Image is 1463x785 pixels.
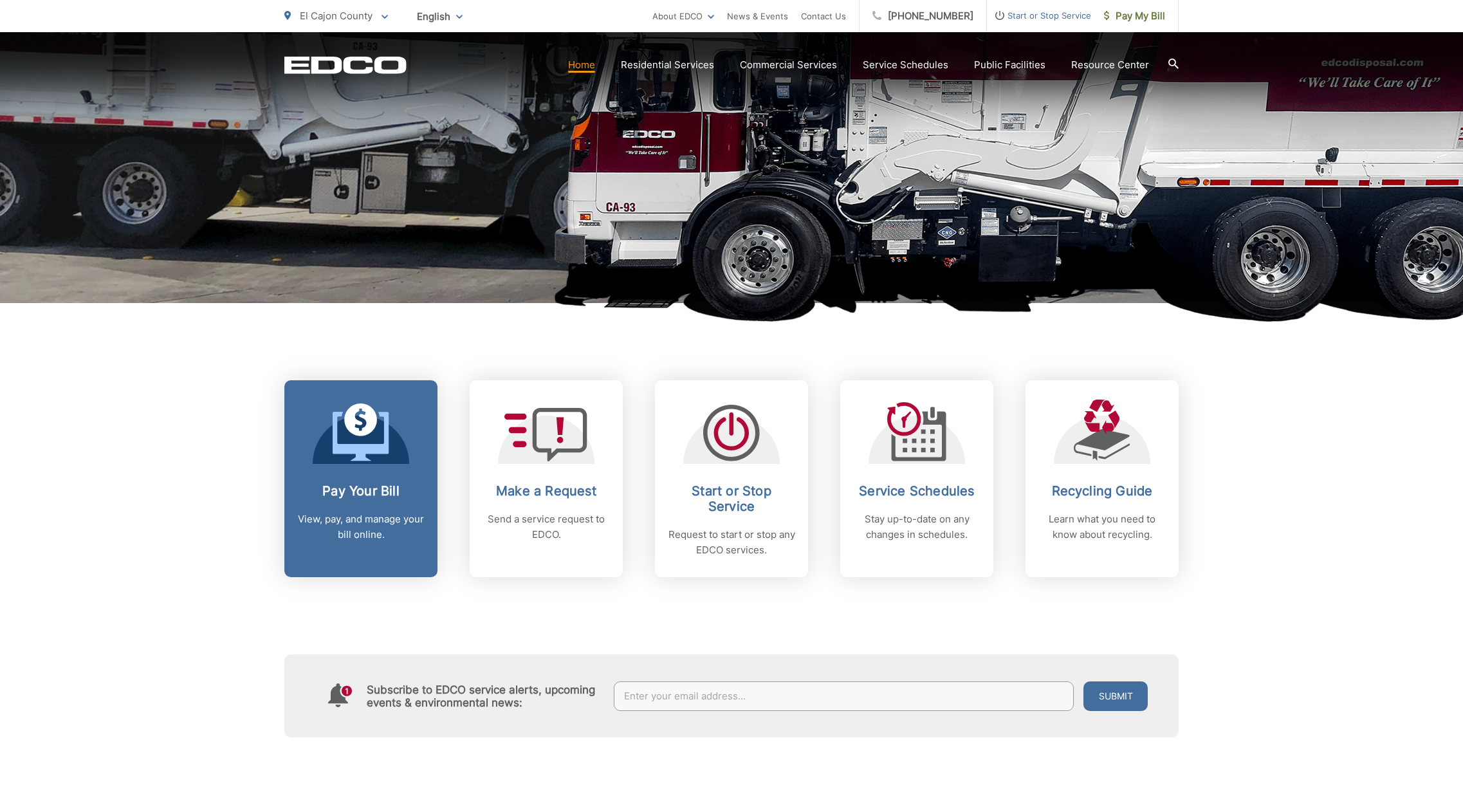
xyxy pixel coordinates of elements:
[853,512,980,542] p: Stay up-to-date on any changes in schedules.
[1026,380,1179,577] a: Recycling Guide Learn what you need to know about recycling.
[367,683,601,709] h4: Subscribe to EDCO service alerts, upcoming events & environmental news:
[801,8,846,24] a: Contact Us
[840,380,993,577] a: Service Schedules Stay up-to-date on any changes in schedules.
[1083,681,1148,711] button: Submit
[470,380,623,577] a: Make a Request Send a service request to EDCO.
[853,483,980,499] h2: Service Schedules
[614,681,1074,711] input: Enter your email address...
[652,8,714,24] a: About EDCO
[668,527,795,558] p: Request to start or stop any EDCO services.
[284,380,437,577] a: Pay Your Bill View, pay, and manage your bill online.
[1038,512,1166,542] p: Learn what you need to know about recycling.
[1038,483,1166,499] h2: Recycling Guide
[621,57,714,73] a: Residential Services
[483,483,610,499] h2: Make a Request
[297,512,425,542] p: View, pay, and manage your bill online.
[297,483,425,499] h2: Pay Your Bill
[727,8,788,24] a: News & Events
[300,10,373,22] span: El Cajon County
[1104,8,1165,24] span: Pay My Bill
[407,5,472,28] span: English
[740,57,837,73] a: Commercial Services
[668,483,795,514] h2: Start or Stop Service
[863,57,948,73] a: Service Schedules
[974,57,1045,73] a: Public Facilities
[483,512,610,542] p: Send a service request to EDCO.
[1071,57,1149,73] a: Resource Center
[568,57,595,73] a: Home
[284,56,407,74] a: EDCD logo. Return to the homepage.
